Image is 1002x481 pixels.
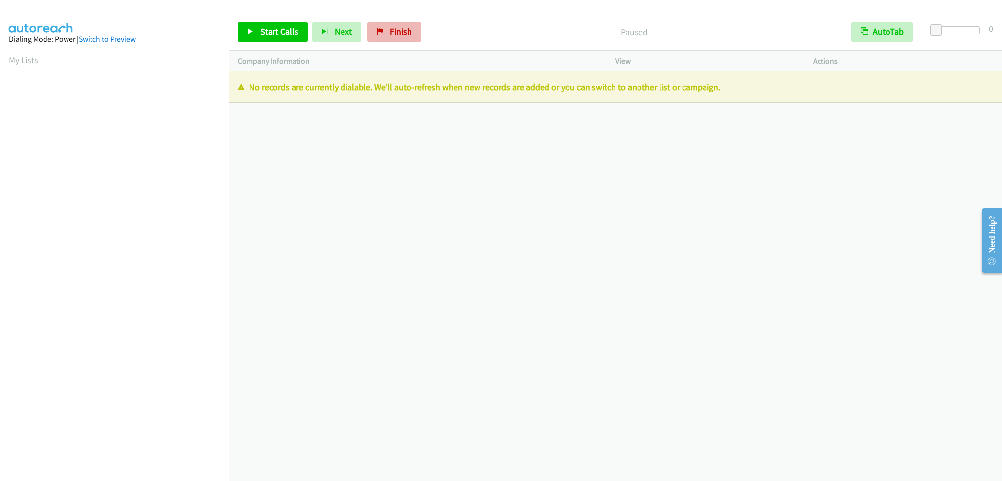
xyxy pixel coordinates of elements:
[238,55,598,67] p: Company Information
[390,26,412,37] span: Finish
[974,202,1002,279] iframe: Resource Center
[335,26,352,37] span: Next
[238,80,993,93] p: No records are currently dialable. We'll auto-refresh when new records are added or you can switc...
[79,34,136,44] a: Switch to Preview
[9,33,220,45] div: Dialing Mode: Power |
[813,55,993,67] p: Actions
[238,22,308,42] a: Start Calls
[367,22,421,42] a: Finish
[989,22,993,35] div: 0
[260,26,298,37] span: Start Calls
[615,55,796,67] p: View
[9,54,38,66] a: My Lists
[935,26,980,34] div: Delay between calls (in seconds)
[851,22,913,42] button: AutoTab
[434,25,834,39] p: Paused
[312,22,361,42] button: Next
